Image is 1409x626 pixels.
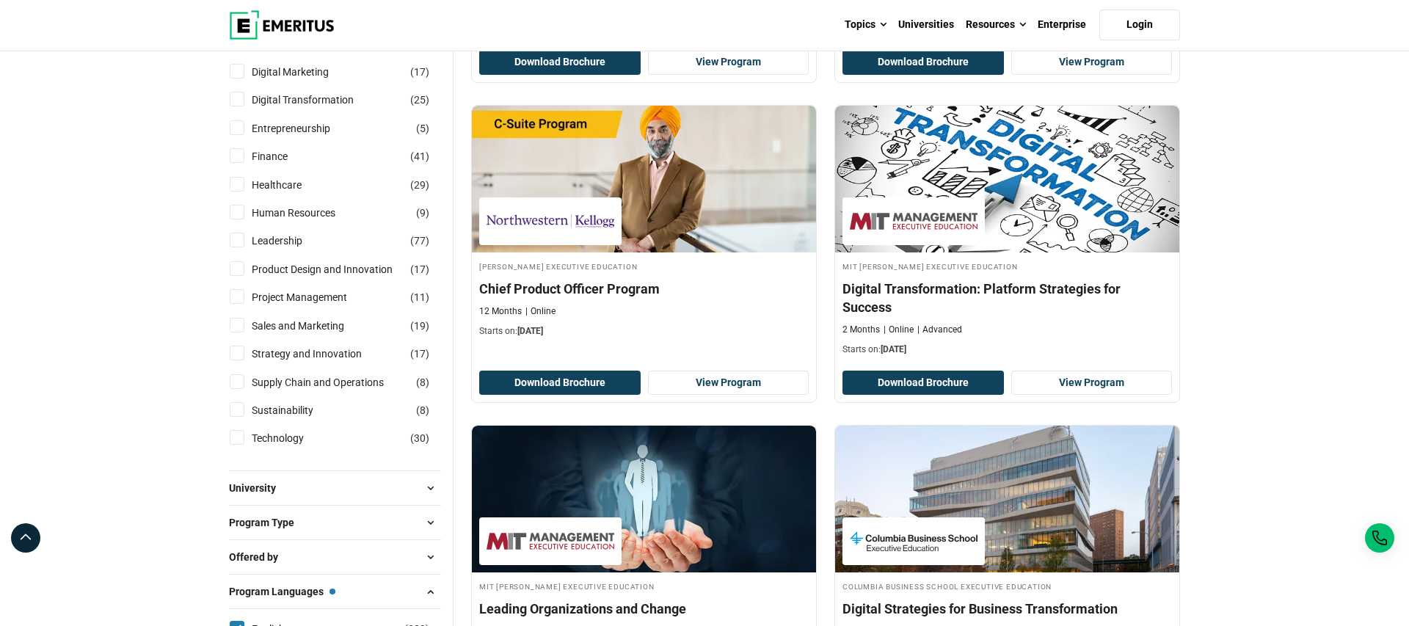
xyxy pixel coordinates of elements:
[1011,50,1173,75] a: View Program
[252,289,376,305] a: Project Management
[414,235,426,247] span: 77
[410,289,429,305] span: ( )
[472,426,816,572] img: Leading Organizations and Change | Online Leadership Course
[479,371,641,396] button: Download Brochure
[414,66,426,78] span: 17
[842,343,1172,356] p: Starts on:
[414,94,426,106] span: 25
[842,50,1004,75] button: Download Brochure
[835,106,1179,252] img: Digital Transformation: Platform Strategies for Success | Online Strategy and Innovation Course
[648,50,809,75] a: View Program
[850,525,977,558] img: Columbia Business School Executive Education
[410,430,429,446] span: ( )
[414,432,426,444] span: 30
[648,371,809,396] a: View Program
[252,261,422,277] a: Product Design and Innovation
[229,546,441,568] button: Offered by
[842,280,1172,316] h4: Digital Transformation: Platform Strategies for Success
[917,324,962,336] p: Advanced
[410,92,429,108] span: ( )
[479,325,809,338] p: Starts on:
[479,260,809,272] h4: [PERSON_NAME] Executive Education
[850,205,977,238] img: MIT Sloan Executive Education
[252,346,391,362] a: Strategy and Innovation
[410,233,429,249] span: ( )
[252,374,413,390] a: Supply Chain and Operations
[229,580,441,603] button: Program Languages
[420,404,426,416] span: 8
[416,402,429,418] span: ( )
[842,260,1172,272] h4: MIT [PERSON_NAME] Executive Education
[842,600,1172,618] h4: Digital Strategies for Business Transformation
[416,120,429,137] span: ( )
[414,291,426,303] span: 11
[229,512,441,534] button: Program Type
[881,344,906,354] span: [DATE]
[416,374,429,390] span: ( )
[472,106,816,252] img: Chief Product Officer Program | Online Product Design and Innovation Course
[252,430,333,446] a: Technology
[525,305,556,318] p: Online
[229,549,290,565] span: Offered by
[252,64,358,80] a: Digital Marketing
[420,123,426,134] span: 5
[479,580,809,592] h4: MIT [PERSON_NAME] Executive Education
[252,205,365,221] a: Human Resources
[410,64,429,80] span: ( )
[1011,371,1173,396] a: View Program
[414,263,426,275] span: 17
[229,514,306,531] span: Program Type
[252,92,383,108] a: Digital Transformation
[414,179,426,191] span: 29
[884,324,914,336] p: Online
[252,318,374,334] a: Sales and Marketing
[229,583,335,600] span: Program Languages
[842,580,1172,592] h4: Columbia Business School Executive Education
[252,120,360,137] a: Entrepreneurship
[835,426,1179,572] img: Digital Strategies for Business Transformation | Online Strategy and Innovation Course
[410,148,429,164] span: ( )
[420,376,426,388] span: 8
[479,600,809,618] h4: Leading Organizations and Change
[410,177,429,193] span: ( )
[416,205,429,221] span: ( )
[410,261,429,277] span: ( )
[479,305,522,318] p: 12 Months
[472,106,816,345] a: Product Design and Innovation Course by Kellogg Executive Education - December 9, 2025 Kellogg Ex...
[835,106,1179,363] a: Strategy and Innovation Course by MIT Sloan Executive Education - August 21, 2025 MIT Sloan Execu...
[414,150,426,162] span: 41
[252,233,332,249] a: Leadership
[479,50,641,75] button: Download Brochure
[410,346,429,362] span: ( )
[252,402,343,418] a: Sustainability
[517,326,543,336] span: [DATE]
[487,205,614,238] img: Kellogg Executive Education
[420,207,426,219] span: 9
[414,348,426,360] span: 17
[414,320,426,332] span: 19
[842,371,1004,396] button: Download Brochure
[479,280,809,298] h4: Chief Product Officer Program
[842,324,880,336] p: 2 Months
[487,525,614,558] img: MIT Sloan Executive Education
[229,477,441,499] button: University
[229,480,288,496] span: University
[252,177,331,193] a: Healthcare
[1099,10,1180,40] a: Login
[410,318,429,334] span: ( )
[252,148,317,164] a: Finance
